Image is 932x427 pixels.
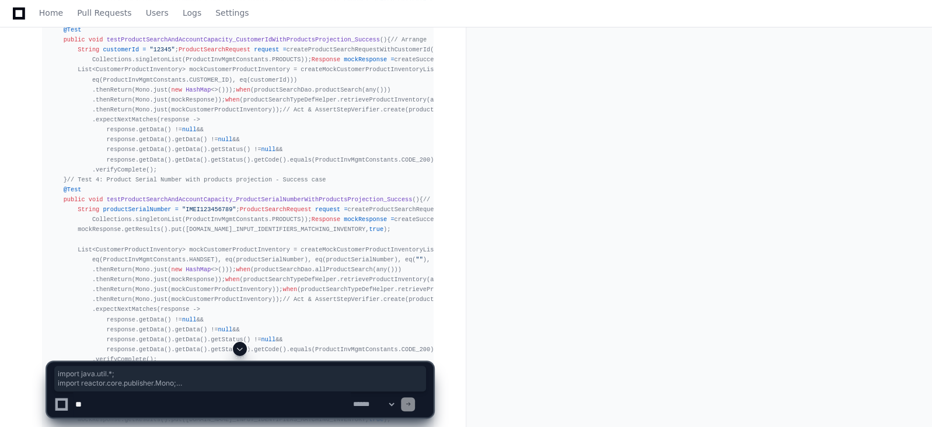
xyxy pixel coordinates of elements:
[236,266,250,273] span: when
[215,9,249,16] span: Settings
[142,46,146,53] span: =
[380,36,387,43] span: ()
[344,56,387,63] span: mockResponse
[186,266,211,273] span: HashMap
[344,206,347,213] span: =
[186,86,211,93] span: HashMap
[146,9,169,16] span: Users
[183,9,201,16] span: Logs
[390,216,394,223] span: =
[315,206,340,213] span: request
[67,176,326,183] span: // Test 4: Product Serial Number with products projection - Success case
[282,296,336,303] span: // Act & Assert
[312,56,340,63] span: Response
[179,46,250,53] span: ProductSearchRequest
[89,36,103,43] span: void
[107,196,413,203] span: testProductSearchAndAccountCapacity_ProductSerialNumberWithProductsProjection_Success
[344,216,387,223] span: mockResponse
[390,56,394,63] span: =
[218,326,233,333] span: null
[236,86,250,93] span: when
[171,266,181,273] span: new
[283,46,287,53] span: =
[218,136,233,143] span: null
[78,206,99,213] span: String
[416,256,423,263] span: ""
[77,9,131,16] span: Pull Requests
[261,336,275,343] span: null
[182,206,236,213] span: "IMEI123456789"
[171,86,181,93] span: new
[369,226,383,233] span: true
[412,196,419,203] span: ()
[175,206,179,213] span: =
[78,46,99,53] span: String
[64,26,82,33] span: @Test
[89,196,103,203] span: void
[261,146,275,153] span: null
[64,36,85,43] span: public
[240,206,312,213] span: ProductSearchRequest
[182,126,197,133] span: null
[225,96,240,103] span: when
[39,9,63,16] span: Home
[103,206,171,213] span: productSerialNumber
[225,276,240,283] span: when
[64,186,82,193] span: @Test
[107,36,380,43] span: testProductSearchAndAccountCapacity_CustomerIdWithProductsProjection_Success
[282,286,297,293] span: when
[150,46,175,53] span: "12345"
[103,46,139,53] span: customerId
[58,369,423,388] span: import java.util.*; import reactor.core.publisher.Mono; import reactor.test.StepVerifier; import ...
[282,106,336,113] span: // Act & Assert
[390,36,427,43] span: // Arrange
[423,196,459,203] span: // Arrange
[312,216,340,223] span: Response
[64,196,85,203] span: public
[182,316,197,323] span: null
[254,46,279,53] span: request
